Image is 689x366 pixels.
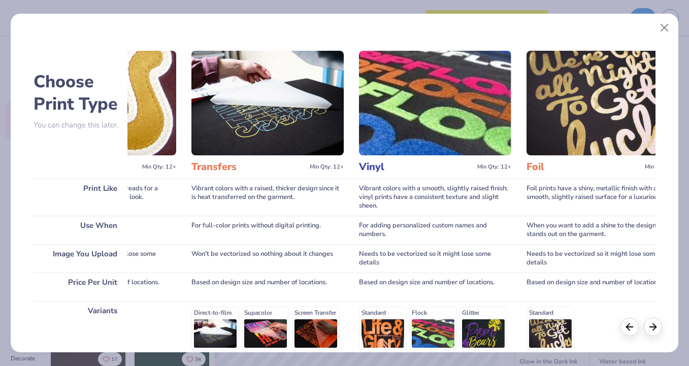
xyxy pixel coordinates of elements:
img: Transfers [191,51,344,155]
div: Price Per Unit [34,273,127,301]
div: Based on design size and number of locations. [24,273,176,301]
div: Image You Upload [34,244,127,273]
div: Based on design size and number of locations. [527,273,679,301]
span: Min Qty: 12+ [477,163,511,171]
div: Foil prints have a shiny, metallic finish with a smooth, slightly raised surface for a luxurious ... [527,179,679,216]
div: Based on design size and number of locations. [359,273,511,301]
div: Based on design size and number of locations. [191,273,344,301]
div: Use When [34,216,127,244]
h2: Choose Print Type [34,71,127,115]
img: Vinyl [359,51,511,155]
h3: Transfers [191,160,306,174]
div: Vibrant colors with a raised, thicker design since it is heat transferred on the garment. [191,179,344,216]
div: For adding personalized custom names and numbers. [359,216,511,244]
p: You can change this later. [34,121,127,129]
div: Vibrant colors with a smooth, slightly raised finish; vinyl prints have a consistent texture and ... [359,179,511,216]
div: Print Like [34,179,127,216]
div: Needs to be vectorized so it might lose some details [24,244,176,273]
span: Min Qty: 12+ [645,163,679,171]
div: For full-color prints without digital printing. [191,216,344,244]
div: Needs to be vectorized so it might lose some details [527,244,679,273]
div: Incorporates various fabrics and threads for a raised, multi-dimensional, textured look. [24,179,176,216]
div: When you want to add a shine to the design that stands out on the garment. [527,216,679,244]
div: Needs to be vectorized so it might lose some details [359,244,511,273]
img: Foil [527,51,679,155]
div: Won't be vectorized so nothing about it changes [191,244,344,273]
h3: Foil [527,160,641,174]
h3: Vinyl [359,160,473,174]
span: Min Qty: 12+ [310,163,344,171]
div: For large-area embroidery. [24,216,176,244]
span: Min Qty: 12+ [142,163,176,171]
button: Close [654,18,674,38]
